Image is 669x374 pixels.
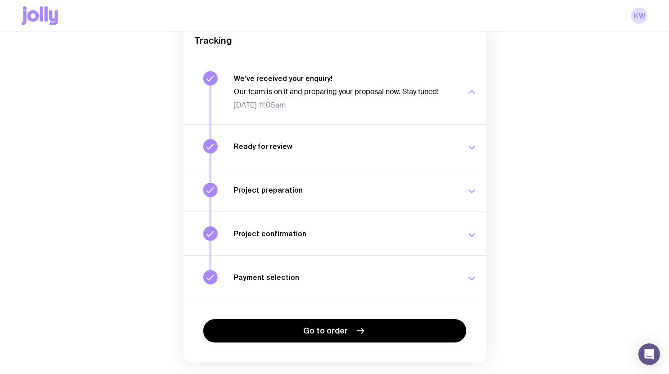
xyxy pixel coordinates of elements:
button: We’ve received your enquiry!Our team is on it and preparing your proposal now. Stay tuned![DATE] ... [183,57,486,124]
span: [DATE] 11:05am [234,101,455,110]
p: Our team is on it and preparing your proposal now. Stay tuned! [234,87,455,96]
h3: Ready for review [234,142,455,151]
h3: Project preparation [234,185,455,194]
a: KW [631,8,647,24]
button: Project confirmation [183,212,486,255]
h3: We’ve received your enquiry! [234,74,455,83]
span: Go to order [303,325,348,336]
h3: Project confirmation [234,229,455,238]
div: Open Intercom Messenger [638,343,660,365]
button: Project preparation [183,168,486,212]
h3: Payment selection [234,273,455,282]
h2: Tracking [194,35,475,46]
button: Payment selection [183,255,486,299]
button: Ready for review [183,124,486,168]
a: Go to order [203,319,466,342]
